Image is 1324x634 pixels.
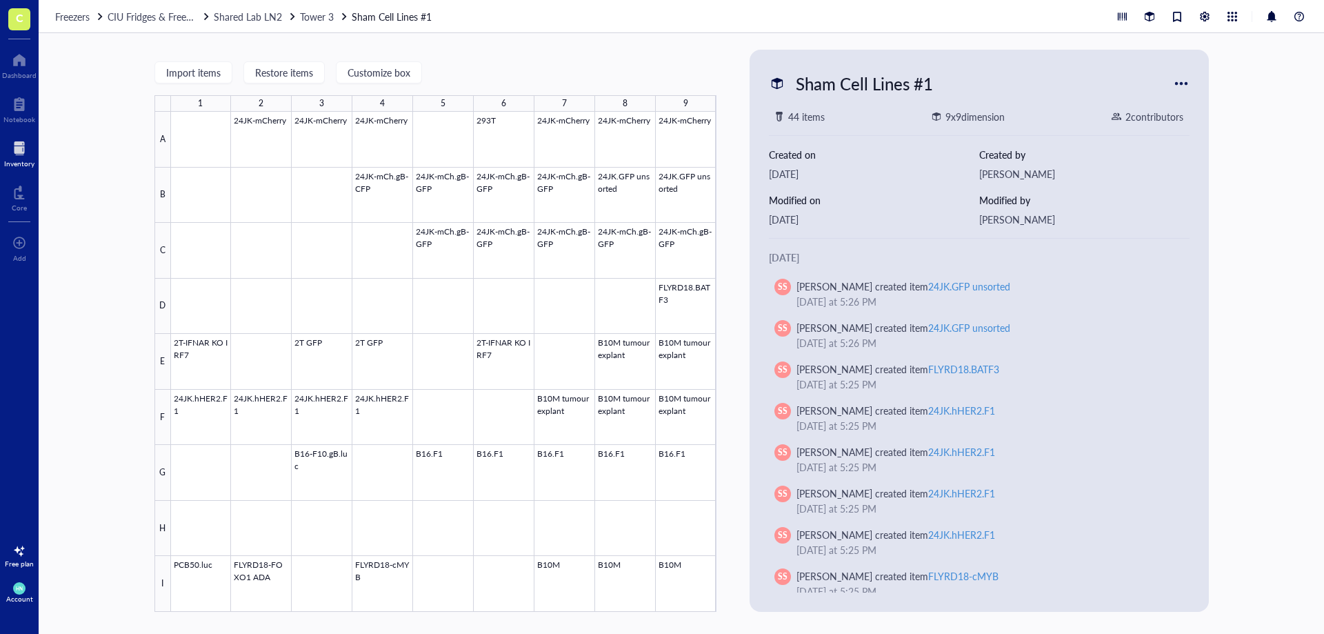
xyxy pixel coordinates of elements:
[243,61,325,83] button: Restore items
[979,212,1190,227] div: [PERSON_NAME]
[623,95,628,112] div: 8
[154,112,171,168] div: A
[796,501,1173,516] div: [DATE] at 5:25 PM
[2,49,37,79] a: Dashboard
[16,9,23,26] span: C
[778,364,788,376] span: SS
[796,320,1010,335] div: [PERSON_NAME] created item
[769,147,979,162] div: Created on
[154,279,171,335] div: D
[259,95,263,112] div: 2
[769,356,1190,397] a: SS[PERSON_NAME] created itemFLYRD18.BATF3[DATE] at 5:25 PM
[796,294,1173,309] div: [DATE] at 5:26 PM
[769,166,979,181] div: [DATE]
[3,93,35,123] a: Notebook
[319,95,324,112] div: 3
[380,95,385,112] div: 4
[769,250,1190,265] div: [DATE]
[166,67,221,78] span: Import items
[979,166,1190,181] div: [PERSON_NAME]
[683,95,688,112] div: 9
[796,527,995,542] div: [PERSON_NAME] created item
[13,254,26,262] div: Add
[4,137,34,168] a: Inventory
[108,10,203,23] span: CIU Fridges & Freezers
[796,361,999,377] div: [PERSON_NAME] created item
[796,568,999,584] div: [PERSON_NAME] created item
[928,445,995,459] div: 24JK.hHER2.F1
[12,204,27,212] div: Core
[796,459,1173,475] div: [DATE] at 5:25 PM
[778,322,788,335] span: SS
[441,95,445,112] div: 5
[928,486,995,500] div: 24JK.hHER2.F1
[796,542,1173,557] div: [DATE] at 5:25 PM
[796,279,1010,294] div: [PERSON_NAME] created item
[796,377,1173,392] div: [DATE] at 5:25 PM
[769,212,979,227] div: [DATE]
[2,71,37,79] div: Dashboard
[796,584,1173,599] div: [DATE] at 5:25 PM
[769,273,1190,315] a: SS[PERSON_NAME] created item24JK.GFP unsorted[DATE] at 5:26 PM
[336,61,422,83] button: Customize box
[348,67,410,78] span: Customize box
[769,439,1190,480] a: SS[PERSON_NAME] created item24JK.hHER2.F1[DATE] at 5:25 PM
[3,115,35,123] div: Notebook
[352,9,434,24] a: Sham Cell Lines #1
[769,192,979,208] div: Modified on
[945,109,1005,124] div: 9 x 9 dimension
[214,9,349,24] a: Shared Lab LN2Tower 3
[1125,109,1183,124] div: 2 contributor s
[928,279,1010,293] div: 24JK.GFP unsorted
[928,362,999,376] div: FLYRD18.BATF3
[979,147,1190,162] div: Created by
[154,334,171,390] div: E
[796,444,995,459] div: [PERSON_NAME] created item
[154,61,232,83] button: Import items
[769,522,1190,563] a: SS[PERSON_NAME] created item24JK.hHER2.F1[DATE] at 5:25 PM
[928,569,999,583] div: FLYRD18-cMYB
[154,501,171,557] div: H
[796,418,1173,433] div: [DATE] at 5:25 PM
[979,192,1190,208] div: Modified by
[778,571,788,583] span: SS
[108,9,211,24] a: CIU Fridges & Freezers
[154,168,171,224] div: B
[562,95,567,112] div: 7
[501,95,506,112] div: 6
[300,10,334,23] span: Tower 3
[796,486,995,501] div: [PERSON_NAME] created item
[154,223,171,279] div: C
[5,559,34,568] div: Free plan
[55,10,90,23] span: Freezers
[12,181,27,212] a: Core
[928,321,1010,335] div: 24JK.GFP unsorted
[16,586,23,591] span: HN
[790,69,939,98] div: Sham Cell Lines #1
[154,390,171,446] div: F
[255,67,313,78] span: Restore items
[6,595,33,603] div: Account
[928,528,995,542] div: 24JK.hHER2.F1
[796,335,1173,350] div: [DATE] at 5:26 PM
[769,480,1190,522] a: SS[PERSON_NAME] created item24JK.hHER2.F1[DATE] at 5:25 PM
[778,446,788,459] span: SS
[4,159,34,168] div: Inventory
[769,315,1190,356] a: SS[PERSON_NAME] created item24JK.GFP unsorted[DATE] at 5:26 PM
[778,529,788,542] span: SS
[154,556,171,612] div: I
[198,95,203,112] div: 1
[769,397,1190,439] a: SS[PERSON_NAME] created item24JK.hHER2.F1[DATE] at 5:25 PM
[769,563,1190,604] a: SS[PERSON_NAME] created itemFLYRD18-cMYB[DATE] at 5:25 PM
[778,405,788,417] span: SS
[928,404,995,417] div: 24JK.hHER2.F1
[788,109,825,124] div: 44 items
[778,281,788,293] span: SS
[154,445,171,501] div: G
[55,9,105,24] a: Freezers
[214,10,282,23] span: Shared Lab LN2
[796,403,995,418] div: [PERSON_NAME] created item
[778,488,788,500] span: SS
